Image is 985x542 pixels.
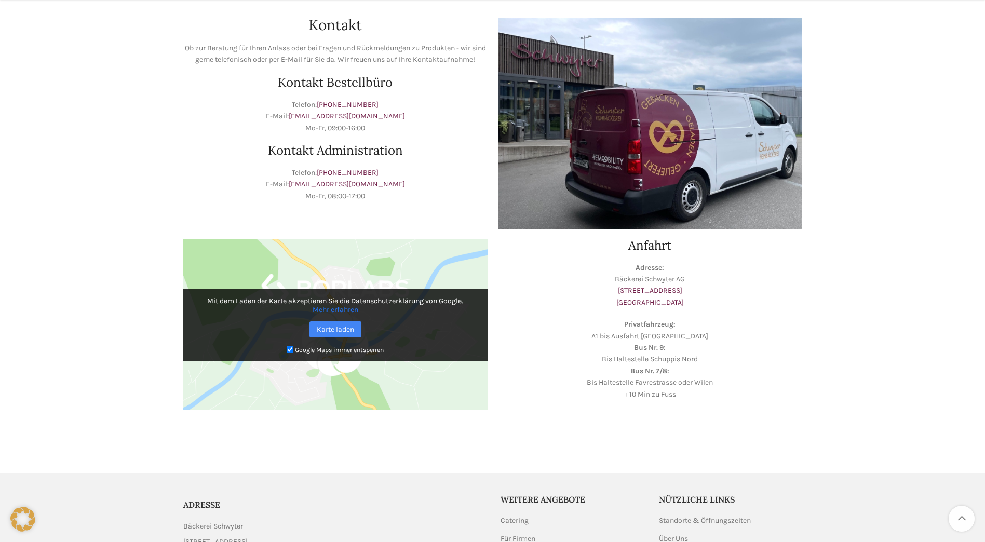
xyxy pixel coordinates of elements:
[616,286,684,306] a: [STREET_ADDRESS][GEOGRAPHIC_DATA]
[183,239,488,411] img: Google Maps
[289,112,405,120] a: [EMAIL_ADDRESS][DOMAIN_NAME]
[183,43,488,66] p: Ob zur Beratung für Ihren Anlass oder bei Fragen und Rückmeldungen zu Produkten - wir sind gerne ...
[313,305,358,314] a: Mehr erfahren
[183,18,488,32] h1: Kontakt
[183,76,488,89] h2: Kontakt Bestellbüro
[498,319,802,400] p: A1 bis Ausfahrt [GEOGRAPHIC_DATA] Bis Haltestelle Schuppis Nord Bis Haltestelle Favrestrasse oder...
[498,262,802,309] p: Bäckerei Schwyter AG
[183,144,488,157] h2: Kontakt Administration
[624,320,676,329] strong: Privatfahrzeug:
[317,100,379,109] a: [PHONE_NUMBER]
[634,343,666,352] strong: Bus Nr. 9:
[191,296,480,314] p: Mit dem Laden der Karte akzeptieren Sie die Datenschutzerklärung von Google.
[317,168,379,177] a: [PHONE_NUMBER]
[183,521,243,532] span: Bäckerei Schwyter
[659,516,752,526] a: Standorte & Öffnungszeiten
[287,346,293,353] input: Google Maps immer entsperren
[501,494,644,505] h5: Weitere Angebote
[501,516,530,526] a: Catering
[309,321,361,337] a: Karte laden
[949,506,975,532] a: Scroll to top button
[289,180,405,188] a: [EMAIL_ADDRESS][DOMAIN_NAME]
[183,99,488,134] p: Telefon: E-Mail: Mo-Fr, 09:00-16:00
[183,167,488,202] p: Telefon: E-Mail: Mo-Fr, 08:00-17:00
[183,499,220,510] span: ADRESSE
[295,346,384,353] small: Google Maps immer entsperren
[630,367,669,375] strong: Bus Nr. 7/8:
[636,263,664,272] strong: Adresse:
[498,239,802,252] h2: Anfahrt
[659,494,802,505] h5: Nützliche Links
